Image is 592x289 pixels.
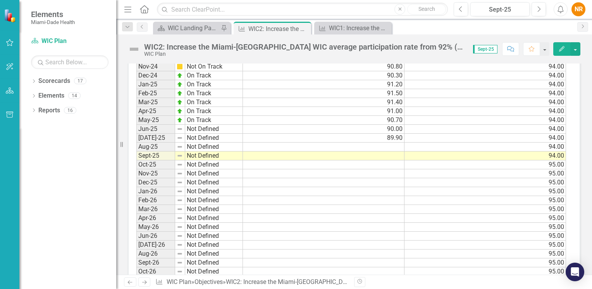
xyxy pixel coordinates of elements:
[404,134,566,143] td: 94.00
[404,258,566,267] td: 95.00
[38,91,64,100] a: Elements
[404,143,566,151] td: 94.00
[185,116,243,125] td: On Track
[136,98,175,107] td: Mar-25
[136,249,175,258] td: Aug-26
[177,81,183,88] img: zOikAAAAAElFTkSuQmCC
[194,278,223,286] a: Objectives
[128,43,140,55] img: Not Defined
[177,197,183,203] img: 8DAGhfEEPCf229AAAAAElFTkSuQmCC
[136,89,175,98] td: Feb-25
[404,214,566,223] td: 95.00
[185,80,243,89] td: On Track
[177,215,183,221] img: 8DAGhfEEPCf229AAAAAElFTkSuQmCC
[177,162,183,168] img: 8DAGhfEEPCf229AAAAAElFTkSuQmCC
[243,62,404,71] td: 90.80
[136,232,175,241] td: Jun-26
[177,90,183,96] img: zOikAAAAAElFTkSuQmCC
[404,98,566,107] td: 94.00
[185,89,243,98] td: On Track
[177,153,183,159] img: 8DAGhfEEPCf229AAAAAElFTkSuQmCC
[404,205,566,214] td: 95.00
[136,187,175,196] td: Jan-26
[177,179,183,186] img: 8DAGhfEEPCf229AAAAAElFTkSuQmCC
[185,178,243,187] td: Not Defined
[177,188,183,194] img: 8DAGhfEEPCf229AAAAAElFTkSuQmCC
[185,143,243,151] td: Not Defined
[136,196,175,205] td: Feb-26
[136,107,175,116] td: Apr-25
[177,251,183,257] img: 8DAGhfEEPCf229AAAAAElFTkSuQmCC
[177,117,183,123] img: zOikAAAAAElFTkSuQmCC
[136,169,175,178] td: Nov-25
[185,151,243,160] td: Not Defined
[404,169,566,178] td: 95.00
[185,98,243,107] td: On Track
[404,116,566,125] td: 94.00
[136,178,175,187] td: Dec-25
[243,107,404,116] td: 91.00
[185,241,243,249] td: Not Defined
[248,24,309,34] div: WIC2: Increase the Miami-[GEOGRAPHIC_DATA] WIC average participation rate from 92% (FFY 2023 aver...
[64,107,76,114] div: 16
[177,242,183,248] img: 8DAGhfEEPCf229AAAAAElFTkSuQmCC
[136,151,175,160] td: Sept-25
[404,160,566,169] td: 95.00
[177,72,183,79] img: zOikAAAAAElFTkSuQmCC
[404,241,566,249] td: 95.00
[473,5,527,14] div: Sept-25
[177,108,183,114] img: zOikAAAAAElFTkSuQmCC
[185,160,243,169] td: Not Defined
[136,62,175,71] td: Nov-24
[177,170,183,177] img: 8DAGhfEEPCf229AAAAAElFTkSuQmCC
[136,125,175,134] td: Jun-25
[185,267,243,276] td: Not Defined
[74,78,86,84] div: 17
[136,214,175,223] td: Apr-26
[177,135,183,141] img: 8DAGhfEEPCf229AAAAAElFTkSuQmCC
[136,258,175,267] td: Sept-26
[566,263,584,281] div: Open Intercom Messenger
[177,233,183,239] img: 8DAGhfEEPCf229AAAAAElFTkSuQmCC
[185,214,243,223] td: Not Defined
[185,71,243,80] td: On Track
[136,223,175,232] td: May-26
[404,187,566,196] td: 95.00
[136,134,175,143] td: [DATE]-25
[144,43,465,51] div: WIC2: Increase the Miami-[GEOGRAPHIC_DATA] WIC average participation rate from 92% (FFY 2023 aver...
[136,205,175,214] td: Mar-26
[185,187,243,196] td: Not Defined
[404,151,566,160] td: 94.00
[4,9,17,22] img: ClearPoint Strategy
[177,224,183,230] img: 8DAGhfEEPCf229AAAAAElFTkSuQmCC
[136,241,175,249] td: [DATE]-26
[185,125,243,134] td: Not Defined
[155,23,219,33] a: WIC Landing Page
[404,178,566,187] td: 95.00
[185,249,243,258] td: Not Defined
[155,278,348,287] div: » »
[38,77,70,86] a: Scorecards
[185,107,243,116] td: On Track
[404,223,566,232] td: 95.00
[404,89,566,98] td: 94.00
[407,4,446,15] button: Search
[473,45,497,53] span: Sept-25
[68,93,81,99] div: 14
[177,260,183,266] img: 8DAGhfEEPCf229AAAAAElFTkSuQmCC
[157,3,448,16] input: Search ClearPoint...
[31,37,108,46] a: WIC Plan
[470,2,530,16] button: Sept-25
[571,2,585,16] button: NR
[31,55,108,69] input: Search Below...
[185,134,243,143] td: Not Defined
[404,196,566,205] td: 95.00
[404,232,566,241] td: 95.00
[404,107,566,116] td: 94.00
[167,278,191,286] a: WIC Plan
[31,19,75,25] small: Miami-Dade Health
[136,267,175,276] td: Oct-26
[177,144,183,150] img: 8DAGhfEEPCf229AAAAAElFTkSuQmCC
[177,206,183,212] img: 8DAGhfEEPCf229AAAAAElFTkSuQmCC
[168,23,219,33] div: WIC Landing Page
